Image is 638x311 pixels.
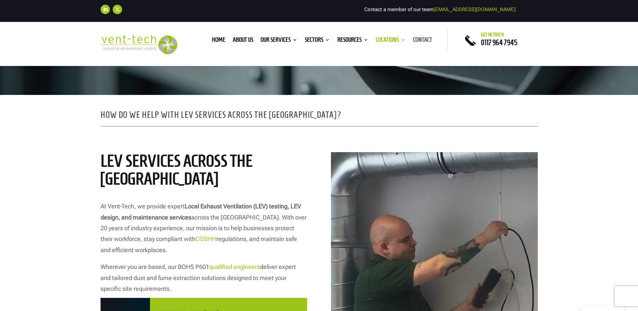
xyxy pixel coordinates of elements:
b: LEV SERVICES ACROSS THE [GEOGRAPHIC_DATA] [101,151,253,188]
a: Resources [337,37,368,45]
a: Home [212,37,225,45]
span: Wherever you are based, our BOHS P601 [101,263,209,270]
a: 0117 964 7945 [481,38,517,46]
a: Our Services [261,37,297,45]
a: [EMAIL_ADDRESS][DOMAIN_NAME] [434,6,516,12]
img: 2023-09-27T08_35_16.549ZVENT-TECH---Clear-background [101,35,178,55]
a: Follow on LinkedIn [101,5,110,14]
a: qualified engineers [209,263,260,270]
a: Follow on X [113,5,122,14]
span: Get in touch [481,32,504,37]
span: across the [GEOGRAPHIC_DATA]. With over 20 years of industry experience, our mission is to help b... [101,214,307,243]
h2: HOW DO WE HELP WITH LEV SERVICES ACROSS THE [GEOGRAPHIC_DATA]? [101,110,538,123]
a: COSHH [195,235,216,242]
span: At Vent-Tech, we provide expert [101,203,185,210]
a: Locations [376,37,406,45]
span: deliver expert and tailored dust and fume extraction solutions designed to meet your specific sit... [101,263,296,292]
span: regulations, and maintain safe and efficient workplaces. [101,235,297,253]
a: Contact [413,37,432,45]
span: Contact a member of our team [364,6,516,12]
b: Local Exhaust Ventilation (LEV) testing, LEV design, and maintenance services [101,203,301,220]
a: About us [233,37,253,45]
a: Sectors [305,37,330,45]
